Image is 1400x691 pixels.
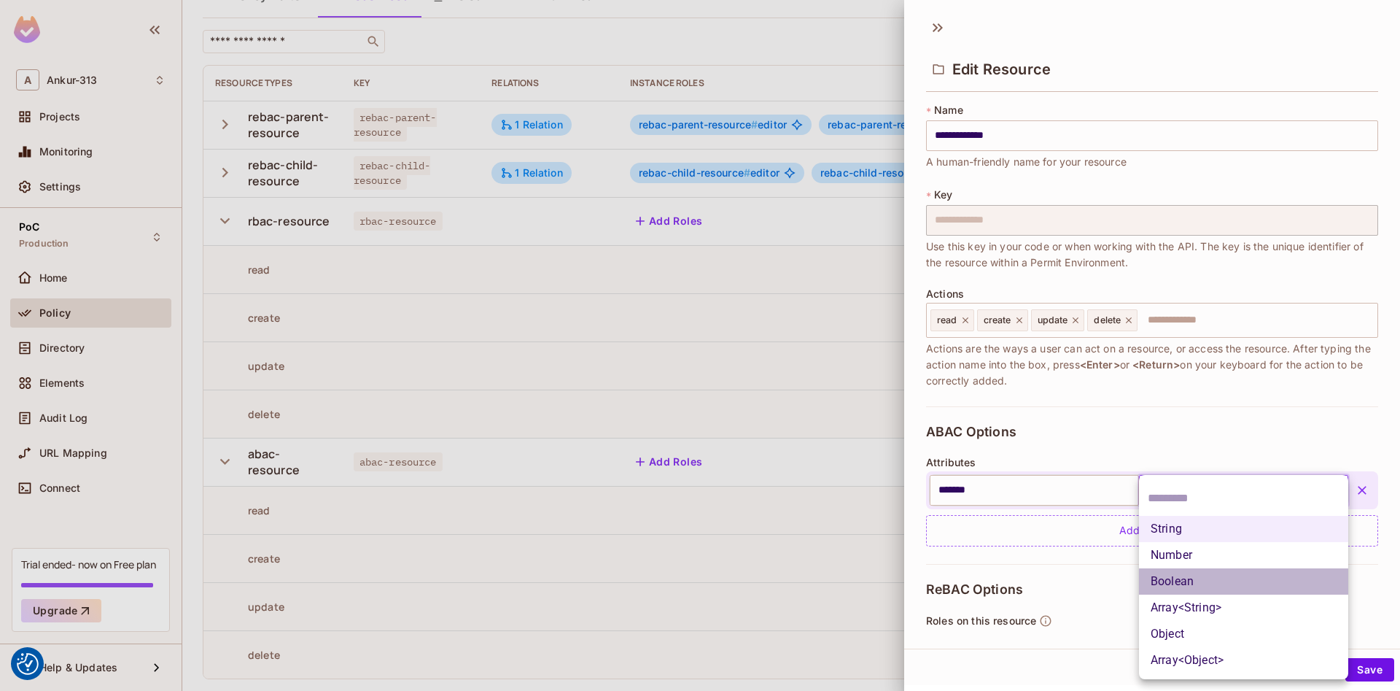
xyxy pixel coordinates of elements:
li: Array<Object> [1139,647,1348,673]
img: Revisit consent button [17,653,39,675]
li: Object [1139,621,1348,647]
li: Boolean [1139,568,1348,595]
li: String [1139,516,1348,542]
button: Consent Preferences [17,653,39,675]
li: Array<String> [1139,595,1348,621]
li: Number [1139,542,1348,568]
